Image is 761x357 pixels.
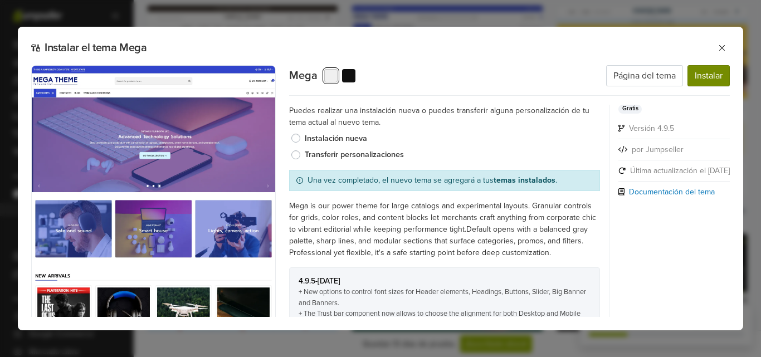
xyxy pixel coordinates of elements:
[305,133,601,145] label: Instalación nueva
[606,65,683,86] a: Página del tema
[289,200,601,258] p: Mega is our power theme for large catalogs and experimental layouts. Granular controls for grids,...
[687,65,730,86] button: Instalar
[629,186,715,198] a: Documentación del tema
[342,69,355,82] button: Dark
[299,287,591,308] li: New options to control font sizes for Header elements, Headings, Buttons, Slider, Big Banner and ...
[289,69,318,82] h2: Mega
[630,165,730,177] span: Última actualización el [DATE]
[618,105,642,114] span: Gratis
[494,175,555,185] strong: temas instalados
[305,149,601,161] label: Transferir personalizaciones
[324,69,338,82] button: No preset
[632,144,684,155] span: por Jumpseller
[289,105,601,128] p: Puedes realizar una instalación nueva o puedes transferir alguna personalización de tu tema actua...
[308,175,557,186] a: Una vez completado, el nuevo tema se agregará a tus .
[629,123,674,134] span: Versión 4.9.5
[299,277,591,286] h6: 4.9.5 - [DATE]
[299,309,591,330] li: The Trust bar component now allows to choose the alignment for both Desktop and Mobile devices.
[31,41,625,55] h2: Instalar el tema Mega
